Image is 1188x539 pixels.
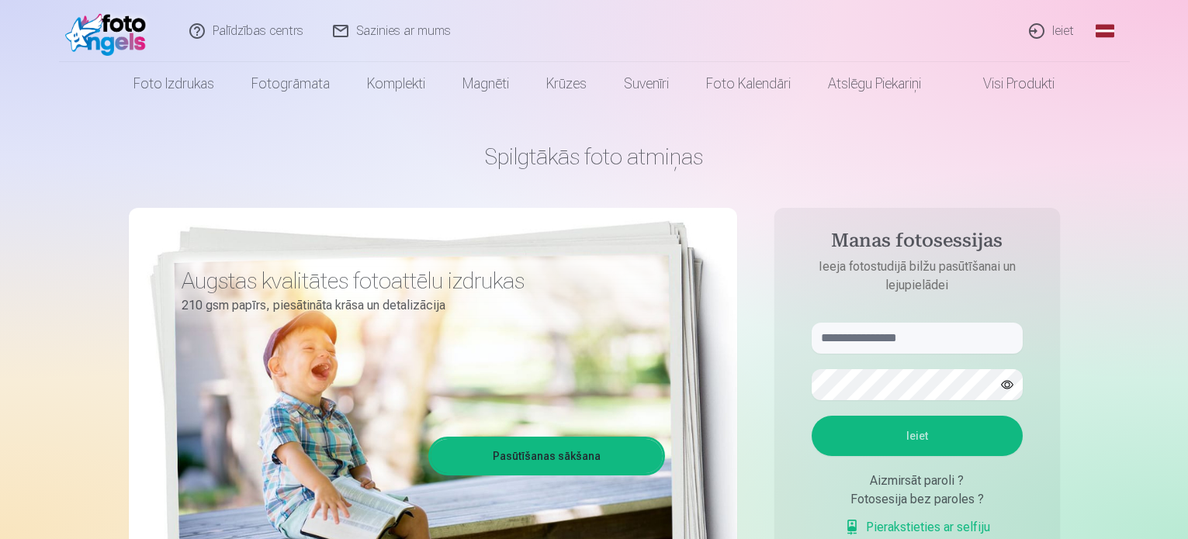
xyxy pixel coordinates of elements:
[431,439,663,473] a: Pasūtīšanas sākšana
[233,62,348,105] a: Fotogrāmata
[844,518,990,537] a: Pierakstieties ar selfiju
[129,143,1060,171] h1: Spilgtākās foto atmiņas
[940,62,1073,105] a: Visi produkti
[796,230,1038,257] h4: Manas fotosessijas
[812,472,1023,490] div: Aizmirsāt paroli ?
[528,62,605,105] a: Krūzes
[812,416,1023,456] button: Ieiet
[444,62,528,105] a: Magnēti
[812,490,1023,509] div: Fotosesija bez paroles ?
[115,62,233,105] a: Foto izdrukas
[65,6,154,56] img: /fa1
[182,267,653,295] h3: Augstas kvalitātes fotoattēlu izdrukas
[688,62,809,105] a: Foto kalendāri
[348,62,444,105] a: Komplekti
[796,257,1038,295] p: Ieeja fotostudijā bilžu pasūtīšanai un lejupielādei
[605,62,688,105] a: Suvenīri
[182,295,653,316] p: 210 gsm papīrs, piesātināta krāsa un detalizācija
[809,62,940,105] a: Atslēgu piekariņi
